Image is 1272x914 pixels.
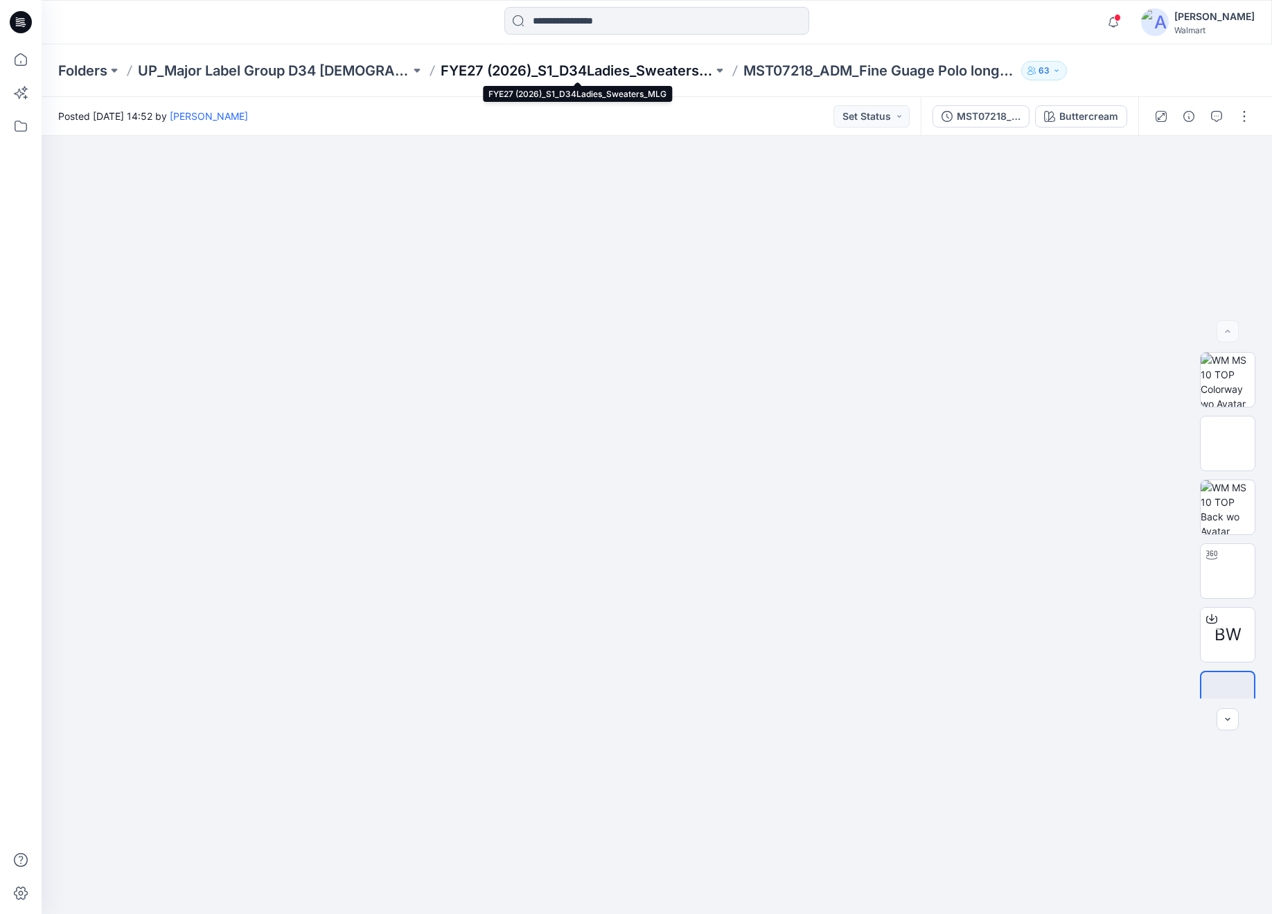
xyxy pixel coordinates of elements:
img: avatar [1141,8,1169,36]
p: MST07218_ADM_Fine Guage Polo long slv embroidery [743,61,1016,80]
img: WM MS 10 TOP Back wo Avatar [1201,480,1255,534]
a: UP_Major Label Group D34 [DEMOGRAPHIC_DATA] Sweaters [138,61,410,80]
div: MST07218_ADM_Fine Guage Polo long slv [957,109,1021,124]
p: 63 [1039,63,1050,78]
div: Walmart [1174,25,1255,35]
a: Folders [58,61,107,80]
a: [PERSON_NAME] [170,110,248,122]
button: Details [1178,105,1200,128]
div: [PERSON_NAME] [1174,8,1255,25]
span: BW [1214,622,1242,647]
a: FYE27 (2026)_S1_D34Ladies_Sweaters_MLG [441,61,713,80]
button: 63 [1021,61,1067,80]
button: Buttercream [1035,105,1127,128]
div: Buttercream [1059,109,1118,124]
button: MST07218_ADM_Fine Guage Polo long slv [933,105,1030,128]
img: WM MS 10 TOP Colorway wo Avatar [1201,353,1255,407]
span: Posted [DATE] 14:52 by [58,109,248,123]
